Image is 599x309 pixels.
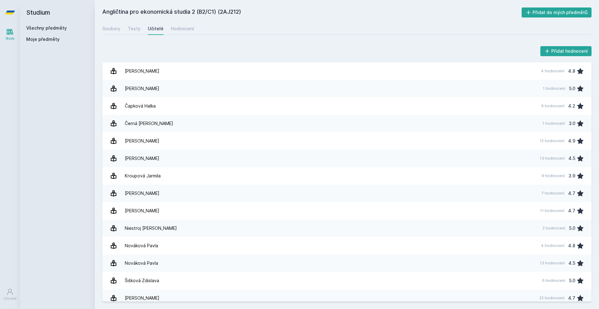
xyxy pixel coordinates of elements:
div: 4.2 [568,100,575,112]
div: Nováková Pavla [125,257,158,269]
div: 6 hodnocení [541,104,564,109]
div: 22 hodnocení [539,296,564,301]
a: [PERSON_NAME] 13 hodnocení 4.5 [102,150,592,167]
div: 13 hodnocení [540,156,565,161]
a: [PERSON_NAME] 4 hodnocení 4.8 [102,62,592,80]
a: Všechny předměty [26,25,67,31]
div: Study [6,36,15,41]
div: Uživatel [3,296,17,301]
div: 3.9 [568,170,575,182]
div: [PERSON_NAME] [125,205,159,217]
a: Nováková Pavla 4 hodnocení 4.8 [102,237,592,254]
div: 2 hodnocení [543,226,565,231]
div: [PERSON_NAME] [125,65,159,77]
a: [PERSON_NAME] 22 hodnocení 4.7 [102,289,592,307]
div: 4 hodnocení [541,243,564,248]
div: 9 hodnocení [542,173,565,178]
div: 4.7 [568,292,575,304]
div: 4.5 [568,152,575,165]
a: Učitelé [148,22,163,35]
div: 4.8 [568,65,575,77]
a: Čapková Halka 6 hodnocení 4.2 [102,97,592,115]
h2: Angličtina pro ekonomická studia 2 (B2/C1) (2AJ212) [102,7,522,17]
a: Šišková Zdislava 6 hodnocení 5.0 [102,272,592,289]
div: 6 hodnocení [542,278,565,283]
div: 7 hodnocení [541,191,564,196]
div: 3.0 [569,117,575,130]
div: 5.0 [569,82,575,95]
div: 4 hodnocení [541,69,564,74]
a: Hodnocení [171,22,194,35]
div: [PERSON_NAME] [125,187,159,200]
div: 5.0 [569,222,575,234]
div: Hodnocení [171,26,194,32]
a: Niestroj [PERSON_NAME] 2 hodnocení 5.0 [102,220,592,237]
a: Nováková Pavla 13 hodnocení 4.5 [102,254,592,272]
div: [PERSON_NAME] [125,292,159,304]
a: Testy [128,22,140,35]
div: 1 hodnocení [543,86,565,91]
div: 1 hodnocení [543,121,565,126]
a: [PERSON_NAME] 11 hodnocení 4.7 [102,202,592,220]
div: 4.9 [568,135,575,147]
div: [PERSON_NAME] [125,152,159,165]
div: Šišková Zdislava [125,274,159,287]
div: 5.0 [569,274,575,287]
a: [PERSON_NAME] 12 hodnocení 4.9 [102,132,592,150]
div: Kroupová Jarmila [125,170,161,182]
div: Niestroj [PERSON_NAME] [125,222,177,234]
div: Černá [PERSON_NAME] [125,117,173,130]
a: Kroupová Jarmila 9 hodnocení 3.9 [102,167,592,185]
div: Čapková Halka [125,100,156,112]
div: 13 hodnocení [540,261,565,266]
a: Study [1,25,19,44]
div: Soubory [102,26,120,32]
a: Soubory [102,22,120,35]
div: 4.5 [568,257,575,269]
button: Přidat do mých předmětů [522,7,592,17]
a: [PERSON_NAME] 1 hodnocení 5.0 [102,80,592,97]
span: Moje předměty [26,36,60,42]
div: Testy [128,26,140,32]
div: 4.7 [568,205,575,217]
div: 12 hodnocení [540,138,564,143]
a: Uživatel [1,285,19,304]
div: [PERSON_NAME] [125,135,159,147]
a: [PERSON_NAME] 7 hodnocení 4.7 [102,185,592,202]
div: Učitelé [148,26,163,32]
button: Přidat hodnocení [540,46,592,56]
div: 4.8 [568,239,575,252]
div: Nováková Pavla [125,239,158,252]
a: Černá [PERSON_NAME] 1 hodnocení 3.0 [102,115,592,132]
div: 11 hodnocení [540,208,564,213]
div: 4.7 [568,187,575,200]
div: [PERSON_NAME] [125,82,159,95]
